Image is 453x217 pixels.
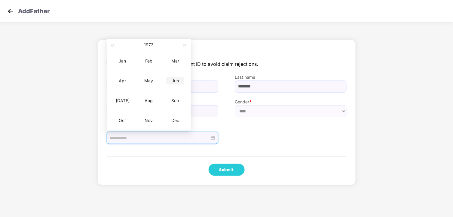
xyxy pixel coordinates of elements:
button: Submit [209,164,245,176]
div: [DATE] [113,97,131,104]
div: Apr [113,77,131,84]
td: 1973-11 [136,111,162,130]
td: 1973-09 [162,91,188,111]
label: Gender [235,99,347,105]
label: Last name [235,74,347,81]
div: Jan [113,57,131,65]
td: 1973-12 [162,111,188,130]
td: 1973-08 [136,91,162,111]
div: Feb [140,57,158,65]
div: Oct [113,117,131,124]
img: svg+xml;base64,PHN2ZyB4bWxucz0iaHR0cDovL3d3dy53My5vcmcvMjAwMC9zdmciIHdpZHRoPSIzMCIgaGVpZ2h0PSIzMC... [6,7,15,16]
td: 1973-06 [162,71,188,91]
span: The detail should be as per government ID to avoid claim rejections. [107,60,347,68]
td: 1973-10 [109,111,136,130]
div: Nov [140,117,158,124]
td: 1973-03 [162,51,188,71]
span: Father Detail [107,49,347,60]
div: Jun [166,77,184,84]
td: 1973-07 [109,91,136,111]
td: 1973-04 [109,71,136,91]
div: Mar [166,57,184,65]
div: Sep [166,97,184,104]
p: Add Father [18,7,50,14]
div: Aug [140,97,158,104]
td: 1973-01 [109,51,136,71]
td: 1973-05 [136,71,162,91]
div: May [140,77,158,84]
button: 1973 [144,39,154,51]
td: 1973-02 [136,51,162,71]
div: Dec [166,117,184,124]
